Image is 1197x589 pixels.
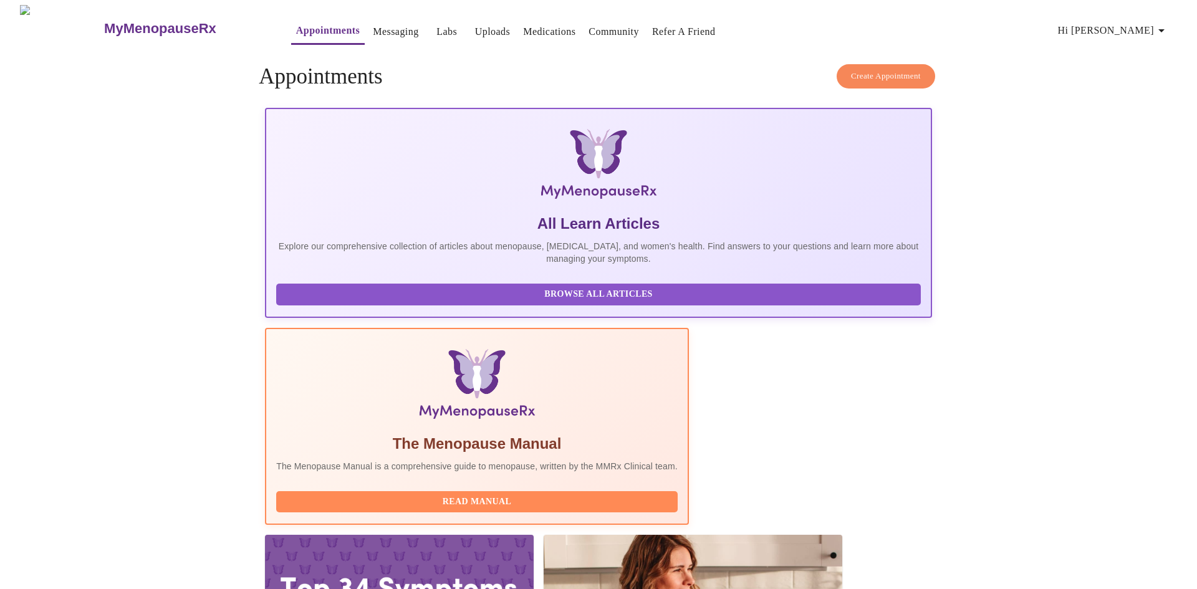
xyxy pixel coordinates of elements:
a: Uploads [475,23,511,41]
p: Explore our comprehensive collection of articles about menopause, [MEDICAL_DATA], and women's hea... [276,240,921,265]
button: Medications [518,19,580,44]
button: Community [584,19,644,44]
a: Medications [523,23,575,41]
a: Labs [436,23,457,41]
button: Browse All Articles [276,284,921,305]
button: Uploads [470,19,516,44]
button: Hi [PERSON_NAME] [1053,18,1174,43]
a: MyMenopauseRx [103,7,266,50]
button: Read Manual [276,491,678,513]
p: The Menopause Manual is a comprehensive guide to menopause, written by the MMRx Clinical team. [276,460,678,472]
h5: All Learn Articles [276,214,921,234]
img: MyMenopauseRx Logo [20,5,103,52]
span: Create Appointment [851,69,921,84]
a: Appointments [296,22,360,39]
a: Read Manual [276,496,681,506]
button: Refer a Friend [647,19,721,44]
span: Browse All Articles [289,287,908,302]
button: Appointments [291,18,365,45]
a: Community [589,23,639,41]
a: Refer a Friend [652,23,716,41]
button: Messaging [368,19,423,44]
button: Labs [427,19,467,44]
img: Menopause Manual [340,349,613,424]
h5: The Menopause Manual [276,434,678,454]
a: Browse All Articles [276,288,924,299]
span: Read Manual [289,494,665,510]
h3: MyMenopauseRx [104,21,216,37]
button: Create Appointment [837,64,935,89]
h4: Appointments [259,64,938,89]
a: Messaging [373,23,418,41]
img: MyMenopauseRx Logo [377,129,820,204]
span: Hi [PERSON_NAME] [1058,22,1169,39]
